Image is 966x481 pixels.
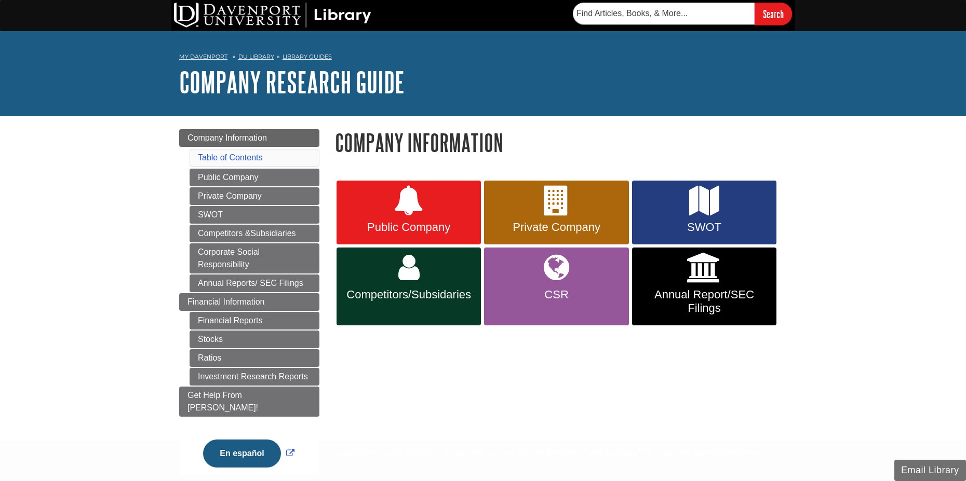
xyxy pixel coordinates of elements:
[198,153,263,162] a: Table of Contents
[179,52,227,61] a: My Davenport
[573,3,792,25] form: Searches DU Library's articles, books, and more
[190,206,319,224] a: SWOT
[179,66,405,98] a: Company Research Guide
[755,3,792,25] input: Search
[344,288,473,301] span: Competitors/Subsidaries
[190,312,319,329] a: Financial Reports
[190,169,319,186] a: Public Company
[283,53,332,60] a: Library Guides
[200,449,297,458] a: Link opens in new window
[579,447,588,454] sup: TM
[190,349,319,367] a: Ratios
[492,288,621,301] span: CSR
[484,181,628,245] a: Private Company
[337,248,481,325] a: Competitors/Subsidaries
[203,439,280,468] button: En español
[179,50,787,66] nav: breadcrumb
[190,187,319,205] a: Private Company
[179,447,787,475] div: This site uses cookies and records your IP address for usage statistics. Additionally, we use Goo...
[190,225,319,242] a: Competitors &Subsidiaries
[640,221,769,234] span: SWOT
[190,368,319,386] a: Investment Research Reports
[632,181,776,245] a: SWOT
[174,3,371,28] img: DU Library
[179,129,319,147] a: Company Information
[344,221,473,234] span: Public Company
[190,274,319,292] a: Annual Reports/ SEC Filings
[573,3,755,24] input: Find Articles, Books, & More...
[492,221,621,234] span: Private Company
[187,391,258,412] span: Get Help From [PERSON_NAME]!
[640,288,769,315] span: Annual Report/SEC Filings
[238,53,274,60] a: DU Library
[190,331,319,348] a: Stocks
[632,248,776,325] a: Annual Report/SEC Filings
[187,297,265,306] span: Financial Information
[337,181,481,245] a: Public Company
[187,133,267,142] span: Company Information
[484,248,628,325] a: CSR
[179,387,319,417] a: Get Help From [PERSON_NAME]!
[190,243,319,273] a: Corporate Social Responsibility
[637,447,646,454] sup: TM
[335,129,787,156] h1: Company Information
[179,293,319,311] a: Financial Information
[894,460,966,481] button: Email Library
